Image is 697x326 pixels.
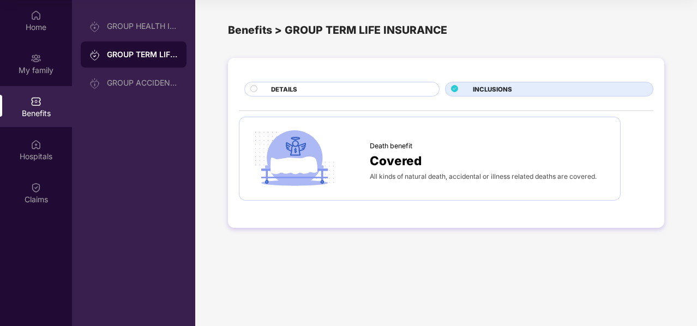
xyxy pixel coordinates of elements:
[107,22,178,31] div: GROUP HEALTH INSURANCE
[31,10,41,21] img: svg+xml;base64,PHN2ZyBpZD0iSG9tZSIgeG1sbnM9Imh0dHA6Ly93d3cudzMub3JnLzIwMDAvc3ZnIiB3aWR0aD0iMjAiIG...
[107,49,178,60] div: GROUP TERM LIFE INSURANCE
[473,84,512,94] span: INCLUSIONS
[31,139,41,150] img: svg+xml;base64,PHN2ZyBpZD0iSG9zcGl0YWxzIiB4bWxucz0iaHR0cDovL3d3dy53My5vcmcvMjAwMC9zdmciIHdpZHRoPS...
[271,84,297,94] span: DETAILS
[370,141,412,152] span: Death benefit
[31,53,41,64] img: svg+xml;base64,PHN2ZyB3aWR0aD0iMjAiIGhlaWdodD0iMjAiIHZpZXdCb3g9IjAgMCAyMCAyMCIgZmlsbD0ibm9uZSIgeG...
[31,182,41,193] img: svg+xml;base64,PHN2ZyBpZD0iQ2xhaW0iIHhtbG5zPSJodHRwOi8vd3d3LnczLm9yZy8yMDAwL3N2ZyIgd2lkdGg9IjIwIi...
[89,21,100,32] img: svg+xml;base64,PHN2ZyB3aWR0aD0iMjAiIGhlaWdodD0iMjAiIHZpZXdCb3g9IjAgMCAyMCAyMCIgZmlsbD0ibm9uZSIgeG...
[107,79,178,87] div: GROUP ACCIDENTAL INSURANCE
[31,96,41,107] img: svg+xml;base64,PHN2ZyBpZD0iQmVuZWZpdHMiIHhtbG5zPSJodHRwOi8vd3d3LnczLm9yZy8yMDAwL3N2ZyIgd2lkdGg9Ij...
[370,151,422,170] span: Covered
[89,78,100,89] img: svg+xml;base64,PHN2ZyB3aWR0aD0iMjAiIGhlaWdodD0iMjAiIHZpZXdCb3g9IjAgMCAyMCAyMCIgZmlsbD0ibm9uZSIgeG...
[228,22,664,39] div: Benefits > GROUP TERM LIFE INSURANCE
[250,128,339,190] img: icon
[89,50,100,61] img: svg+xml;base64,PHN2ZyB3aWR0aD0iMjAiIGhlaWdodD0iMjAiIHZpZXdCb3g9IjAgMCAyMCAyMCIgZmlsbD0ibm9uZSIgeG...
[370,172,597,180] span: All kinds of natural death, accidental or illness related deaths are covered.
